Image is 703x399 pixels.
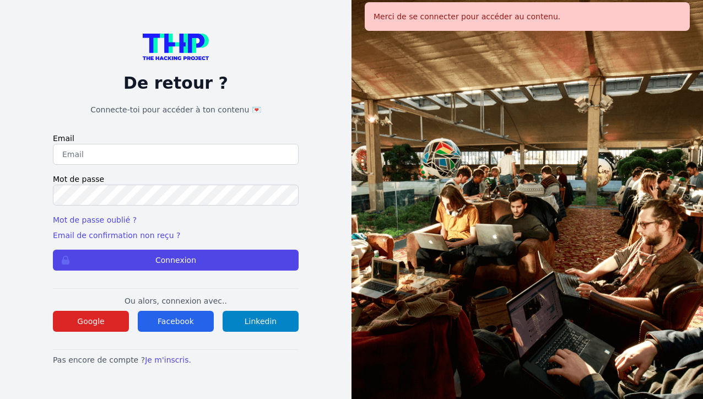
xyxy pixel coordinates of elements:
[53,311,129,332] button: Google
[53,215,137,224] a: Mot de passe oublié ?
[223,311,299,332] button: Linkedin
[365,2,690,31] div: Merci de se connecter pour accéder au contenu.
[53,133,299,144] label: Email
[145,355,191,364] a: Je m'inscris.
[53,231,180,240] a: Email de confirmation non reçu ?
[138,311,214,332] button: Facebook
[53,73,299,93] p: De retour ?
[53,354,299,365] p: Pas encore de compte ?
[53,104,299,115] h1: Connecte-toi pour accéder à ton contenu 💌
[53,174,299,185] label: Mot de passe
[53,295,299,306] p: Ou alors, connexion avec..
[143,34,209,60] img: logo
[53,144,299,165] input: Email
[53,250,299,271] button: Connexion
